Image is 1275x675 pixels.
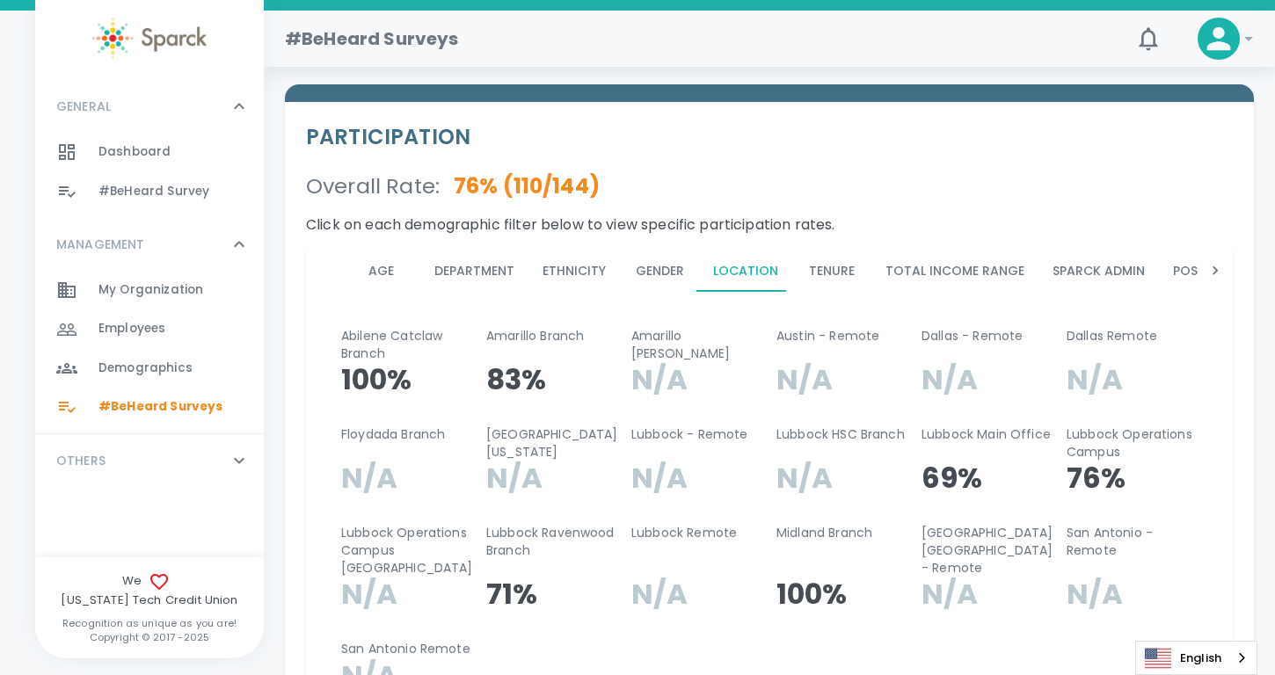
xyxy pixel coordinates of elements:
p: Lubbock Operations Campus [1067,425,1198,461]
p: San Antonio - Remote [1067,524,1198,559]
span: N/A [631,359,688,399]
span: Demographics [98,359,193,377]
p: Overall Rate : [306,172,440,200]
p: San Antonio Remote [341,640,472,657]
p: Copyright © 2017 - 2025 [35,630,264,644]
a: Employees [35,309,264,348]
button: Total Income Range [871,250,1038,292]
p: 76% [1067,461,1198,496]
p: Midland Branch [776,524,907,541]
p: Lubbock Operations Campus [GEOGRAPHIC_DATA] [341,524,473,577]
p: Lubbock Remote [631,524,762,541]
p: 100% [341,362,472,397]
a: English [1136,642,1257,674]
p: Austin - Remote [776,327,907,345]
button: Age [341,250,420,292]
p: Amarillo [PERSON_NAME] [631,327,762,362]
p: 69% [922,461,1053,496]
span: N/A [631,574,688,613]
a: My Organization [35,271,264,309]
span: N/A [486,458,543,497]
span: N/A [1067,574,1123,613]
span: N/A [341,574,397,613]
span: N/A [631,458,688,497]
p: [GEOGRAPHIC_DATA][US_STATE] [486,425,618,461]
span: N/A [922,359,978,399]
p: Lubbock HSC Branch [776,425,907,443]
p: [GEOGRAPHIC_DATA] [GEOGRAPHIC_DATA] - Remote [922,524,1053,577]
p: Lubbock Main Office [922,425,1053,443]
span: We [US_STATE] Tech Credit Union [35,571,264,609]
div: disabled tabs example [341,250,1198,292]
span: #BeHeard Surveys [98,398,222,416]
p: Floydada Branch [341,425,472,443]
p: Recognition as unique as you are! [35,616,264,630]
p: MANAGEMENT [56,236,145,253]
a: Demographics [35,349,264,388]
p: Dallas Remote [1067,327,1198,345]
a: Sparck logo [35,18,264,59]
button: Gender [620,250,699,292]
p: Dallas - Remote [922,327,1053,345]
a: #BeHeard Surveys [35,388,264,426]
button: Sparck Admin [1038,250,1159,292]
div: Language [1135,641,1257,675]
p: 83% [486,362,617,397]
p: 71% [486,577,617,612]
div: GENERAL [35,133,264,218]
p: Lubbock Ravenwood Branch [486,524,617,559]
span: Employees [98,320,165,337]
span: Dashboard [98,143,171,161]
button: Tenure [792,250,871,292]
h5: PARTICIPATION [306,123,1233,151]
button: Ethnicity [528,250,620,292]
span: N/A [776,359,833,399]
p: OTHERS [56,452,106,469]
span: N/A [922,574,978,613]
div: MANAGEMENT [35,218,264,271]
span: N/A [341,458,397,497]
span: My Organization [98,281,203,299]
p: Lubbock - Remote [631,425,762,443]
img: Sparck logo [92,18,207,59]
span: #BeHeard Survey [98,183,209,200]
button: Location [699,250,792,292]
aside: Language selected: English [1135,641,1257,675]
p: GENERAL [56,98,111,115]
p: 100% [776,577,907,612]
h1: #BeHeard Surveys [285,25,458,53]
p: Abilene Catclaw Branch [341,327,472,362]
div: GENERAL [35,80,264,133]
button: Department [420,250,528,292]
a: #BeHeard Survey [35,172,264,211]
p: Click on each demographic filter below to view specific participation rates. [306,214,1233,236]
span: N/A [776,458,833,497]
p: Amarillo Branch [486,327,617,345]
span: N/A [1067,359,1123,399]
div: OTHERS [35,434,264,487]
div: MANAGEMENT [35,271,264,434]
p: 76 % ( 110 / 144 ) [440,172,600,200]
a: Dashboard [35,133,264,171]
